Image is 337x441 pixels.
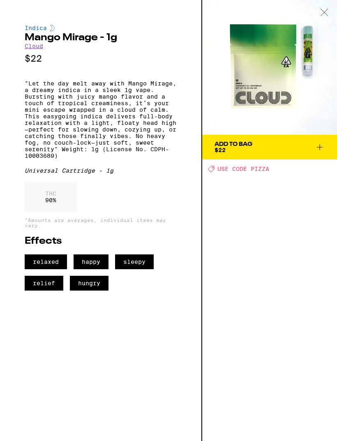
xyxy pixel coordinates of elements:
[70,276,108,291] span: hungry
[25,25,177,31] div: Indica
[215,147,226,153] span: $22
[25,217,177,228] p: *Amounts are averages, individual items may vary.
[115,254,154,269] span: sleepy
[25,236,177,246] h2: Effects
[25,182,77,212] div: 90 %
[74,254,108,269] span: happy
[45,190,56,197] p: THC
[202,135,337,159] button: Add To Bag$22
[25,80,177,159] p: "Let the day melt away with Mango Mirage, a dreamy indica in a sleek 1g vape. Bursting with juicy...
[25,53,177,64] p: $22
[19,6,36,13] span: Help
[50,25,55,31] img: indicaColor.svg
[217,166,269,172] span: USE CODE PIZZA
[25,276,63,291] span: relief
[25,254,67,269] span: relaxed
[215,141,252,147] div: Add To Bag
[25,33,177,43] h2: Mango Mirage - 1g
[25,167,177,174] div: Universal Cartridge - 1g
[25,43,43,49] a: Cloud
